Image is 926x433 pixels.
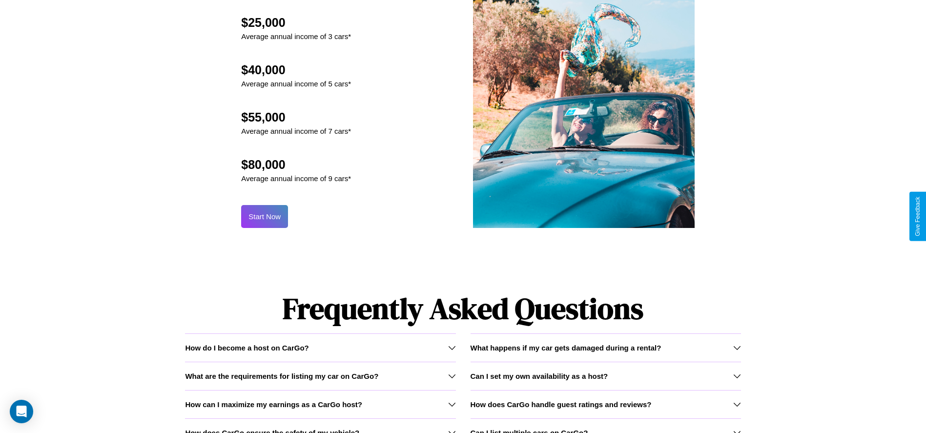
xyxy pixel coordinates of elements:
p: Average annual income of 7 cars* [241,124,351,138]
p: Average annual income of 9 cars* [241,172,351,185]
h2: $25,000 [241,16,351,30]
h3: How do I become a host on CarGo? [185,344,309,352]
h2: $40,000 [241,63,351,77]
h3: What happens if my car gets damaged during a rental? [471,344,661,352]
button: Start Now [241,205,288,228]
h2: $55,000 [241,110,351,124]
p: Average annual income of 5 cars* [241,77,351,90]
h3: How does CarGo handle guest ratings and reviews? [471,400,652,409]
h2: $80,000 [241,158,351,172]
div: Open Intercom Messenger [10,400,33,423]
h3: How can I maximize my earnings as a CarGo host? [185,400,362,409]
div: Give Feedback [914,197,921,236]
h1: Frequently Asked Questions [185,284,741,333]
p: Average annual income of 3 cars* [241,30,351,43]
h3: Can I set my own availability as a host? [471,372,608,380]
h3: What are the requirements for listing my car on CarGo? [185,372,378,380]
